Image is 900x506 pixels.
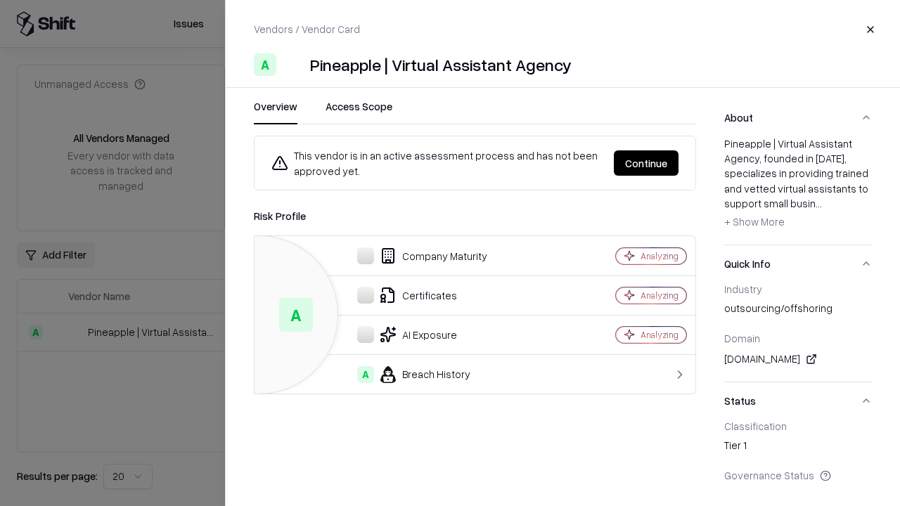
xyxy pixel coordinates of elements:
div: A [357,366,374,383]
div: Breach History [266,366,567,383]
div: AI Exposure [266,326,567,343]
img: Pineapple | Virtual Assistant Agency [282,53,304,76]
div: This vendor is in an active assessment process and has not been approved yet. [271,148,603,179]
div: A [254,53,276,76]
div: Risk Profile [254,207,696,224]
button: Continue [614,150,679,176]
div: outsourcing/offshoring [724,301,872,320]
p: Vendors / Vendor Card [254,22,360,37]
div: Domain [724,332,872,344]
div: [DOMAIN_NAME] [724,351,872,368]
div: Analyzing [641,329,679,341]
div: Industry [724,283,872,295]
button: Quick Info [724,245,872,283]
div: Analyzing [641,290,679,301]
div: Certificates [266,287,567,304]
button: Status [724,382,872,420]
div: Company Maturity [266,247,567,264]
div: Tier 1 [724,438,872,458]
button: Overview [254,99,297,124]
div: Governance Status [724,469,872,481]
div: About [724,136,872,245]
div: A [279,298,313,332]
button: About [724,99,872,136]
div: Analyzing [641,250,679,262]
button: + Show More [724,211,785,233]
div: Quick Info [724,283,872,382]
div: Classification [724,420,872,432]
span: ... [816,197,822,209]
div: Pineapple | Virtual Assistant Agency [310,53,572,76]
button: Access Scope [326,99,392,124]
div: Pineapple | Virtual Assistant Agency, founded in [DATE], specializes in providing trained and vet... [724,136,872,233]
span: + Show More [724,215,785,228]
